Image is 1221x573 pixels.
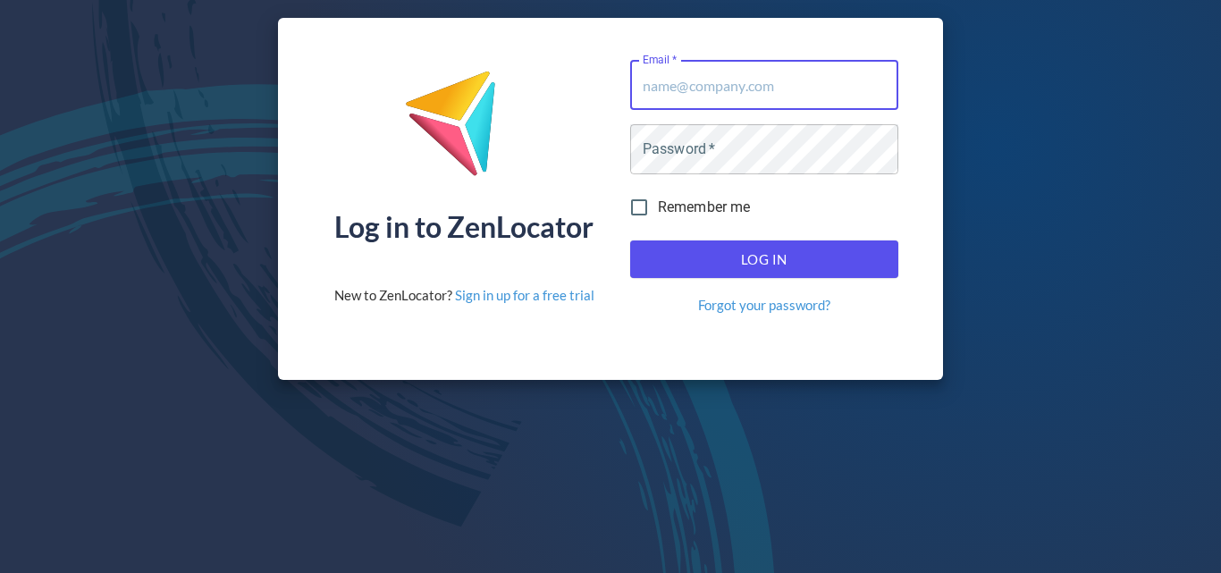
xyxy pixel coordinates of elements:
input: name@company.com [630,60,898,110]
div: New to ZenLocator? [334,286,594,305]
img: ZenLocator [404,70,524,190]
a: Sign in up for a free trial [455,287,594,303]
div: Log in to ZenLocator [334,213,594,241]
span: Remember me [658,197,751,218]
a: Forgot your password? [698,296,830,315]
button: Log In [630,240,898,278]
span: Log In [650,248,879,271]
